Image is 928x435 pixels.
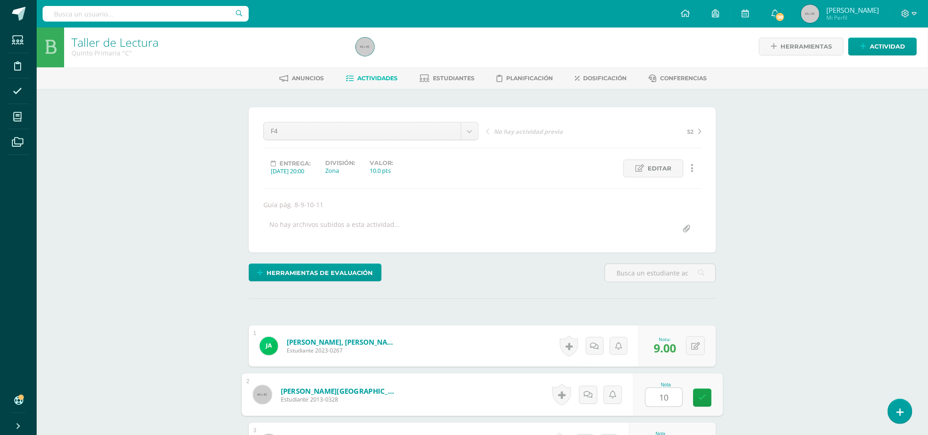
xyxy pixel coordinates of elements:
h1: Taller de Lectura [71,36,345,49]
a: Actividades [346,71,398,86]
a: Planificación [497,71,553,86]
input: 0-10.0 [646,388,682,407]
span: Actividades [358,75,398,82]
a: Conferencias [649,71,707,86]
span: No hay actividad previa [494,127,563,136]
div: [DATE] 20:00 [271,167,311,175]
div: Zona [325,166,355,175]
a: S2 [594,127,701,136]
div: Nota: [654,336,676,342]
img: 45x45 [356,38,374,56]
label: Valor: [370,160,393,166]
span: Editar [648,160,671,177]
div: Nota [645,382,687,387]
a: Actividad [848,38,917,55]
span: Anuncios [292,75,324,82]
span: Planificación [507,75,553,82]
span: Estudiantes [433,75,475,82]
input: Busca un usuario... [43,6,249,22]
span: Actividad [870,38,905,55]
a: Dosificación [575,71,627,86]
a: Taller de Lectura [71,34,158,50]
a: Estudiantes [420,71,475,86]
span: Estudiante 2023-0267 [287,347,397,354]
a: [PERSON_NAME][GEOGRAPHIC_DATA] [PERSON_NAME] [281,386,394,396]
span: S2 [687,127,693,136]
a: Herramientas de evaluación [249,264,382,281]
span: 9.00 [654,340,676,356]
a: Herramientas [759,38,844,55]
a: F4 [264,122,478,140]
img: cde81b1a0bf970c34fdf3b24456fef5f.png [260,337,278,355]
a: [PERSON_NAME], [PERSON_NAME] [287,337,397,347]
span: 98 [775,12,785,22]
a: Anuncios [280,71,324,86]
span: F4 [271,122,454,140]
span: [PERSON_NAME] [826,6,879,15]
span: Entrega: [279,160,311,167]
label: División: [325,160,355,166]
div: Quinto Primaria 'C' [71,49,345,57]
span: Estudiante 2013-0328 [281,396,394,404]
div: Guía pág. 8-9-10-11 [260,200,705,209]
span: Conferencias [661,75,707,82]
span: Dosificación [584,75,627,82]
img: 45x45 [801,5,819,23]
div: No hay archivos subidos a esta actividad... [269,220,400,238]
img: 45x45 [253,385,272,404]
div: 10.0 pts [370,166,393,175]
input: Busca un estudiante aquí... [605,264,715,282]
span: Herramientas [781,38,832,55]
span: Mi Perfil [826,14,879,22]
span: Herramientas de evaluación [267,264,373,281]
